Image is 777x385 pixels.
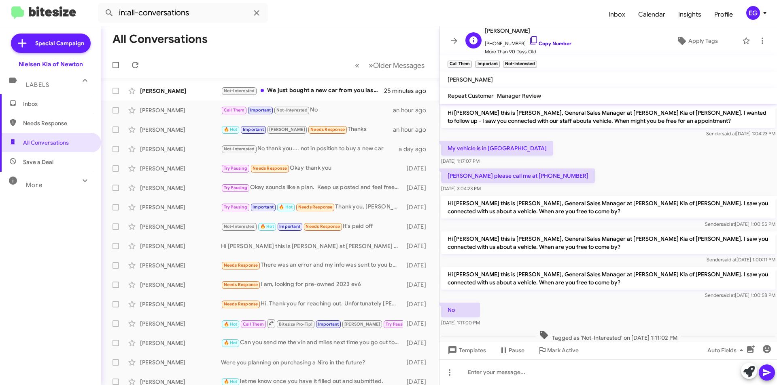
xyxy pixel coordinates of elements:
p: Hi [PERSON_NAME] this is [PERSON_NAME], General Sales Manager at [PERSON_NAME] Kia of [PERSON_NAM... [441,267,775,290]
span: Tagged as 'Not-Interested' on [DATE] 1:11:02 PM [536,330,681,342]
span: 🔥 Hot [224,379,238,384]
nav: Page navigation example [350,57,429,74]
div: [PERSON_NAME] [140,87,221,95]
button: Pause [493,343,531,358]
span: [DATE] 1:11:00 PM [441,320,480,326]
p: No [441,303,480,317]
span: Needs Response [306,224,340,229]
div: a day ago [399,145,433,153]
a: Copy Number [529,40,571,46]
div: [DATE] [403,203,433,211]
div: [PERSON_NAME] [140,184,221,192]
div: [PERSON_NAME] [140,320,221,328]
span: [PHONE_NUMBER] [485,36,571,48]
span: Needs Response [298,204,333,210]
span: Not-Interested [224,88,255,93]
span: said at [721,221,735,227]
span: Needs Response [224,301,258,307]
small: Not-Interested [503,61,537,68]
span: All Conversations [23,139,69,147]
span: More Than 90 Days Old [485,48,571,56]
span: Older Messages [373,61,425,70]
div: [DATE] [403,339,433,347]
span: Important [318,322,339,327]
span: Special Campaign [35,39,84,47]
button: Templates [439,343,493,358]
span: Important [279,224,300,229]
button: Mark Active [531,343,585,358]
div: Nielsen Kia of Newton [19,60,83,68]
div: EG [746,6,760,20]
button: EG [739,6,768,20]
span: Important [250,107,271,113]
span: Try Pausing [386,322,409,327]
span: [PERSON_NAME] [344,322,380,327]
div: [PERSON_NAME] [140,242,221,250]
div: [DATE] [403,300,433,308]
div: [DATE] [403,281,433,289]
span: [PERSON_NAME] [269,127,305,132]
div: [DATE] [403,358,433,366]
span: Needs Response [310,127,345,132]
a: Special Campaign [11,34,91,53]
div: If you come into the dealership and leave a deposit, I can get you whatever car you want within 4... [221,318,403,328]
span: » [369,60,373,70]
div: It's paid off [221,222,403,231]
div: [PERSON_NAME] [140,339,221,347]
small: Call Them [448,61,472,68]
span: Not-Interested [276,107,308,113]
span: [PERSON_NAME] [448,76,493,83]
div: 25 minutes ago [384,87,433,95]
span: Labels [26,81,49,88]
span: More [26,181,42,189]
span: Not-Interested [224,146,255,151]
span: Repeat Customer [448,92,494,99]
span: Manager Review [497,92,541,99]
span: Inbox [23,100,92,108]
span: said at [721,292,735,298]
div: Hi [PERSON_NAME] this is [PERSON_NAME] at [PERSON_NAME] Kia of [PERSON_NAME]. Just wanted to foll... [221,242,403,250]
span: said at [722,130,736,137]
div: [PERSON_NAME] [140,261,221,269]
div: [PERSON_NAME] [140,164,221,173]
div: [PERSON_NAME] [140,145,221,153]
span: [PERSON_NAME] [485,26,571,36]
span: Try Pausing [224,185,247,190]
span: Profile [708,3,739,26]
a: Insights [672,3,708,26]
div: [DATE] [403,164,433,173]
div: [PERSON_NAME] [140,281,221,289]
div: [PERSON_NAME] [140,223,221,231]
span: said at [722,257,737,263]
div: [DATE] [403,184,433,192]
a: Calendar [632,3,672,26]
div: We just bought a new car from you last month, we no longer have the Sportage. [221,86,384,95]
p: Hi [PERSON_NAME] this is [PERSON_NAME], General Sales Manager at [PERSON_NAME] Kia of [PERSON_NAM... [441,231,775,254]
span: 🔥 Hot [279,204,293,210]
p: [PERSON_NAME] please call me at [PHONE_NUMBER] [441,168,595,183]
div: I am, looking for pre-owned 2023 ev6 [221,280,403,289]
div: Thank you, [PERSON_NAME]! [221,202,403,212]
span: « [355,60,359,70]
span: Try Pausing [224,166,247,171]
span: 🔥 Hot [224,322,238,327]
span: [DATE] 1:17:07 PM [441,158,480,164]
span: Needs Response [224,263,258,268]
span: Bitesize Pro-Tip! [279,322,312,327]
p: Hi [PERSON_NAME] this is [PERSON_NAME], General Sales Manager at [PERSON_NAME] Kia of [PERSON_NAM... [441,105,775,128]
span: Call Them [224,107,245,113]
div: Were you planning on purchasing a Niro in the future? [221,358,403,366]
p: Hi [PERSON_NAME] this is [PERSON_NAME], General Sales Manager at [PERSON_NAME] Kia of [PERSON_NAM... [441,196,775,219]
div: No [221,105,393,115]
div: [PERSON_NAME] [140,106,221,114]
div: [PERSON_NAME] [140,126,221,134]
p: My vehicle is in [GEOGRAPHIC_DATA] [441,141,553,156]
div: [DATE] [403,223,433,231]
a: Inbox [602,3,632,26]
div: an hour ago [393,126,433,134]
span: Auto Fields [707,343,746,358]
span: Sender [DATE] 1:00:55 PM [705,221,775,227]
h1: All Conversations [113,33,208,46]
